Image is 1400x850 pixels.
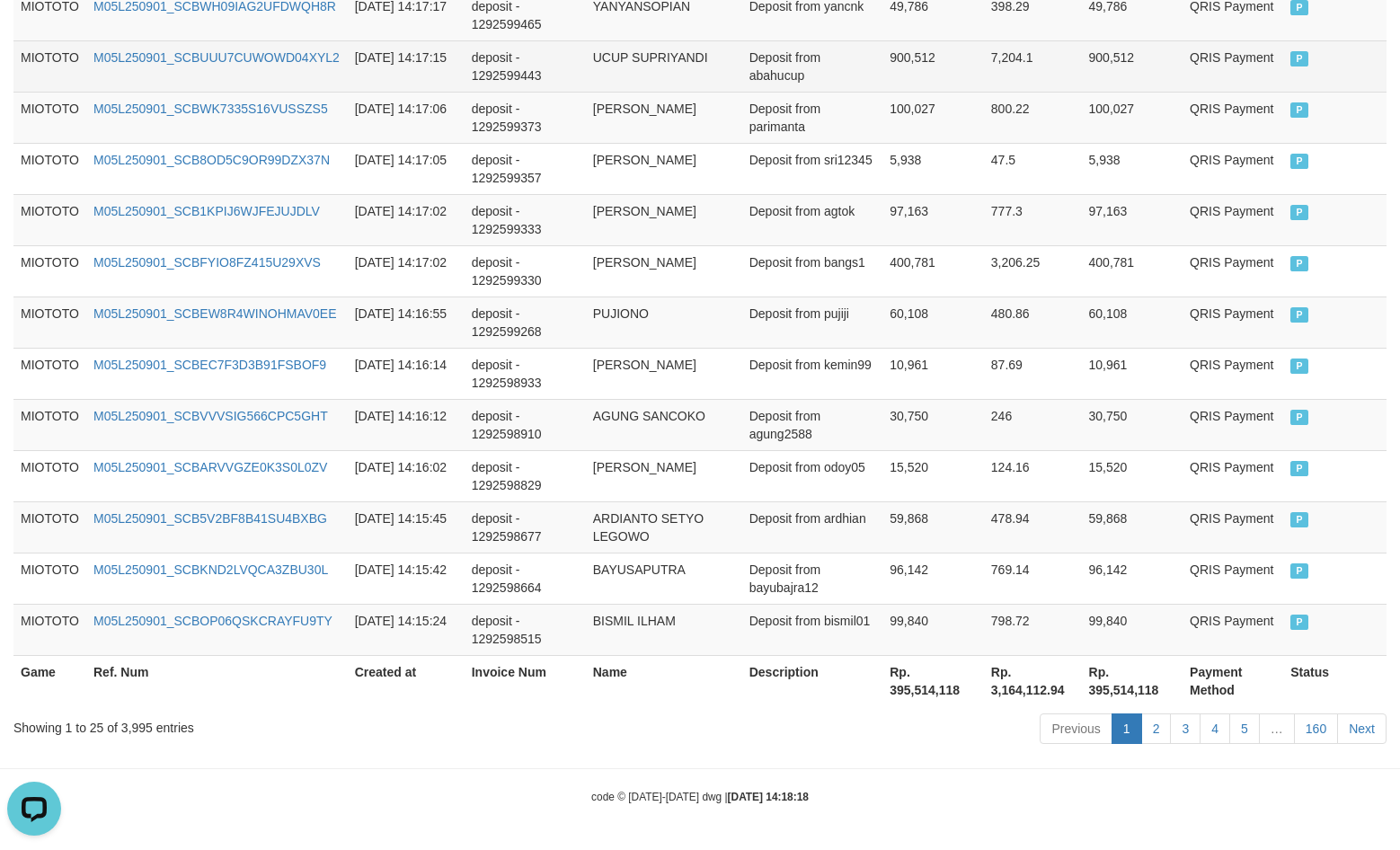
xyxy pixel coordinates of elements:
span: PAID [1290,102,1308,118]
td: MIOTOTO [13,194,86,245]
td: Deposit from abahucup [742,40,883,92]
td: deposit - 1292598910 [465,399,586,450]
td: deposit - 1292598515 [465,604,586,655]
td: MIOTOTO [13,245,86,297]
td: [DATE] 14:16:14 [348,348,465,399]
td: Deposit from bangs1 [742,245,883,297]
td: [DATE] 14:16:55 [348,297,465,348]
td: QRIS Payment [1183,143,1283,194]
a: … [1259,713,1295,744]
a: 160 [1294,713,1338,744]
td: 7,204.1 [984,40,1082,92]
span: PAID [1290,256,1308,271]
td: [PERSON_NAME] [586,245,742,297]
td: MIOTOTO [13,297,86,348]
td: QRIS Payment [1183,501,1283,553]
td: BAYUSAPUTRA [586,553,742,604]
td: Deposit from agung2588 [742,399,883,450]
td: AGUNG SANCOKO [586,399,742,450]
td: [DATE] 14:17:06 [348,92,465,143]
a: M05L250901_SCBEC7F3D3B91FSBOF9 [93,358,326,372]
td: 87.69 [984,348,1082,399]
a: M05L250901_SCB8OD5C9OR99DZX37N [93,153,330,167]
td: 769.14 [984,553,1082,604]
td: QRIS Payment [1183,40,1283,92]
td: MIOTOTO [13,450,86,501]
td: PUJIONO [586,297,742,348]
a: M05L250901_SCBWK7335S16VUSSZS5 [93,102,328,116]
td: deposit - 1292598664 [465,553,586,604]
td: MIOTOTO [13,348,86,399]
td: QRIS Payment [1183,553,1283,604]
td: QRIS Payment [1183,194,1283,245]
td: Deposit from pujiji [742,297,883,348]
span: PAID [1290,51,1308,66]
td: 10,961 [1082,348,1183,399]
td: 400,781 [882,245,984,297]
td: deposit - 1292599373 [465,92,586,143]
td: deposit - 1292599330 [465,245,586,297]
th: Rp. 3,164,112.94 [984,655,1082,706]
td: 30,750 [882,399,984,450]
td: [DATE] 14:17:15 [348,40,465,92]
td: deposit - 1292599443 [465,40,586,92]
td: 900,512 [882,40,984,92]
td: 100,027 [1082,92,1183,143]
td: [PERSON_NAME] [586,450,742,501]
td: MIOTOTO [13,604,86,655]
th: Invoice Num [465,655,586,706]
td: deposit - 1292599357 [465,143,586,194]
td: MIOTOTO [13,399,86,450]
td: 96,142 [882,553,984,604]
td: ARDIANTO SETYO LEGOWO [586,501,742,553]
a: M05L250901_SCBARVVGZE0K3S0L0ZV [93,460,327,474]
a: 1 [1112,713,1142,744]
td: deposit - 1292598677 [465,501,586,553]
td: 480.86 [984,297,1082,348]
td: 400,781 [1082,245,1183,297]
td: deposit - 1292599333 [465,194,586,245]
button: Open LiveChat chat widget [7,7,61,61]
td: [PERSON_NAME] [586,92,742,143]
span: PAID [1290,563,1308,579]
td: 246 [984,399,1082,450]
td: [DATE] 14:15:24 [348,604,465,655]
td: 99,840 [882,604,984,655]
td: Deposit from sri12345 [742,143,883,194]
a: M05L250901_SCBEW8R4WINOHMAV0EE [93,306,337,321]
td: 798.72 [984,604,1082,655]
span: PAID [1290,154,1308,169]
div: Showing 1 to 25 of 3,995 entries [13,712,570,737]
td: QRIS Payment [1183,245,1283,297]
td: Deposit from ardhian [742,501,883,553]
a: 4 [1200,713,1230,744]
td: [PERSON_NAME] [586,143,742,194]
td: QRIS Payment [1183,348,1283,399]
td: QRIS Payment [1183,604,1283,655]
td: BISMIL ILHAM [586,604,742,655]
td: 60,108 [1082,297,1183,348]
th: Game [13,655,86,706]
td: 60,108 [882,297,984,348]
a: 5 [1229,713,1260,744]
td: QRIS Payment [1183,399,1283,450]
a: 2 [1141,713,1172,744]
td: 478.94 [984,501,1082,553]
td: Deposit from odoy05 [742,450,883,501]
td: 800.22 [984,92,1082,143]
td: 47.5 [984,143,1082,194]
th: Payment Method [1183,655,1283,706]
td: [DATE] 14:17:02 [348,194,465,245]
a: M05L250901_SCBUUU7CUWOWD04XYL2 [93,50,340,65]
td: 777.3 [984,194,1082,245]
td: 99,840 [1082,604,1183,655]
td: Deposit from bismil01 [742,604,883,655]
a: M05L250901_SCB1KPIJ6WJFEJUJDLV [93,204,320,218]
td: 97,163 [1082,194,1183,245]
td: MIOTOTO [13,143,86,194]
small: code © [DATE]-[DATE] dwg | [591,791,809,803]
td: MIOTOTO [13,40,86,92]
td: 3,206.25 [984,245,1082,297]
td: Deposit from agtok [742,194,883,245]
td: 5,938 [1082,143,1183,194]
